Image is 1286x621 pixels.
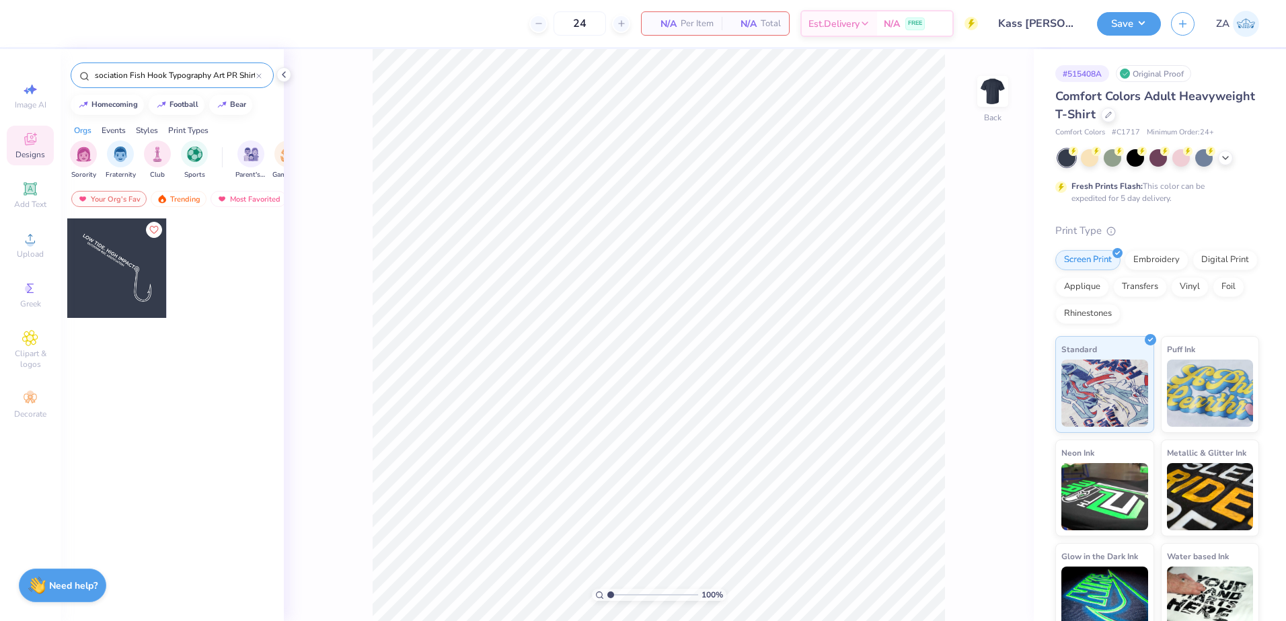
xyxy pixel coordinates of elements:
[71,170,96,180] span: Sorority
[702,589,723,601] span: 100 %
[988,10,1087,37] input: Untitled Design
[169,101,198,108] div: football
[1233,11,1259,37] img: Zuriel Alaba
[908,19,922,28] span: FREE
[1147,127,1214,138] span: Minimum Order: 24 +
[1167,360,1254,427] img: Puff Ink
[979,78,1006,105] img: Back
[93,69,256,82] input: Try "Alpha"
[168,124,209,136] div: Print Types
[146,222,162,238] button: Like
[15,149,45,160] span: Designs
[554,11,606,36] input: – –
[1055,88,1255,122] span: Comfort Colors Adult Heavyweight T-Shirt
[1055,127,1105,138] span: Comfort Colors
[49,579,98,592] strong: Need help?
[151,191,206,207] div: Trending
[681,17,714,31] span: Per Item
[272,170,303,180] span: Game Day
[14,409,46,419] span: Decorate
[1216,11,1259,37] a: ZA
[1193,250,1258,270] div: Digital Print
[808,17,860,31] span: Est. Delivery
[1061,360,1148,427] img: Standard
[106,140,136,180] div: filter for Fraternity
[74,124,91,136] div: Orgs
[106,170,136,180] span: Fraternity
[150,147,165,162] img: Club Image
[650,17,677,31] span: N/A
[184,170,205,180] span: Sports
[1167,446,1246,460] span: Metallic & Glitter Ink
[1055,223,1259,239] div: Print Type
[1055,304,1121,324] div: Rhinestones
[156,101,167,109] img: trend_line.gif
[102,124,126,136] div: Events
[761,17,781,31] span: Total
[17,249,44,259] span: Upload
[272,140,303,180] button: filter button
[144,140,171,180] div: filter for Club
[1061,549,1138,563] span: Glow in the Dark Ink
[1113,277,1167,297] div: Transfers
[1061,446,1094,460] span: Neon Ink
[1112,127,1140,138] span: # C1717
[217,194,227,204] img: most_fav.gif
[1097,12,1161,36] button: Save
[7,348,54,370] span: Clipart & logos
[1216,16,1230,32] span: ZA
[211,191,287,207] div: Most Favorited
[76,147,91,162] img: Sorority Image
[235,170,266,180] span: Parent's Weekend
[1167,549,1229,563] span: Water based Ink
[71,191,147,207] div: Your Org's Fav
[1071,181,1143,192] strong: Fresh Prints Flash:
[144,140,171,180] button: filter button
[1061,463,1148,530] img: Neon Ink
[272,140,303,180] div: filter for Game Day
[1213,277,1244,297] div: Foil
[181,140,208,180] button: filter button
[187,147,202,162] img: Sports Image
[280,147,296,162] img: Game Day Image
[181,140,208,180] div: filter for Sports
[217,101,227,109] img: trend_line.gif
[884,17,900,31] span: N/A
[235,140,266,180] div: filter for Parent's Weekend
[730,17,757,31] span: N/A
[70,140,97,180] button: filter button
[209,95,252,115] button: bear
[1055,65,1109,82] div: # 515408A
[1055,250,1121,270] div: Screen Print
[1167,463,1254,530] img: Metallic & Glitter Ink
[15,99,46,110] span: Image AI
[106,140,136,180] button: filter button
[14,199,46,210] span: Add Text
[20,298,41,309] span: Greek
[71,95,144,115] button: homecoming
[230,101,246,108] div: bear
[78,101,89,109] img: trend_line.gif
[1167,342,1195,356] span: Puff Ink
[235,140,266,180] button: filter button
[1116,65,1191,82] div: Original Proof
[113,147,128,162] img: Fraternity Image
[157,194,167,204] img: trending.gif
[984,112,1001,124] div: Back
[1171,277,1209,297] div: Vinyl
[136,124,158,136] div: Styles
[150,170,165,180] span: Club
[91,101,138,108] div: homecoming
[70,140,97,180] div: filter for Sorority
[1055,277,1109,297] div: Applique
[243,147,259,162] img: Parent's Weekend Image
[149,95,204,115] button: football
[1061,342,1097,356] span: Standard
[1071,180,1237,204] div: This color can be expedited for 5 day delivery.
[1125,250,1188,270] div: Embroidery
[77,194,88,204] img: most_fav.gif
